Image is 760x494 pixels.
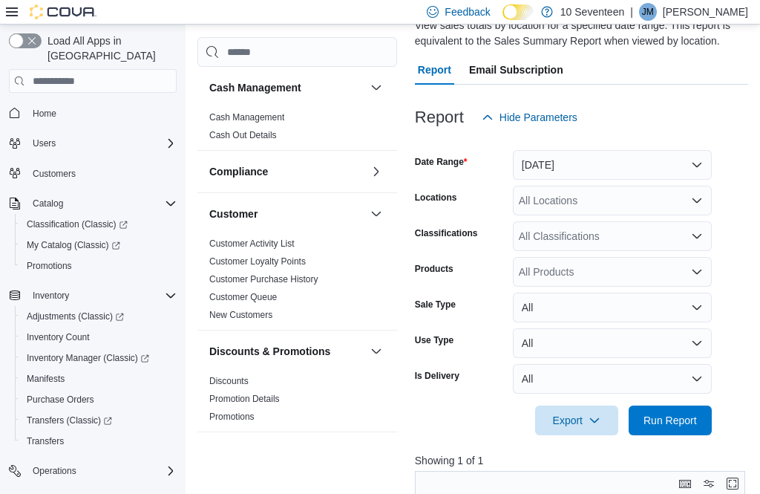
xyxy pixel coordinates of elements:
[513,364,712,394] button: All
[27,260,72,272] span: Promotions
[21,432,177,450] span: Transfers
[27,287,75,305] button: Inventory
[27,435,64,447] span: Transfers
[502,4,534,20] input: Dark Mode
[367,205,385,223] button: Customer
[513,328,712,358] button: All
[21,328,177,346] span: Inventory Count
[209,256,306,267] a: Customer Loyalty Points
[209,310,272,320] a: New Customers
[21,215,134,233] a: Classification (Classic)
[15,431,183,452] button: Transfers
[21,215,177,233] span: Classification (Classic)
[15,368,183,389] button: Manifests
[15,389,183,410] button: Purchase Orders
[21,432,70,450] a: Transfers
[209,238,295,249] a: Customer Activity List
[21,370,177,388] span: Manifests
[33,168,76,180] span: Customers
[21,236,126,254] a: My Catalog (Classic)
[21,391,100,409] a: Purchase Orders
[367,163,385,181] button: Compliance
[33,108,56,120] span: Home
[27,311,124,322] span: Adjustments (Classic)
[27,331,90,343] span: Inventory Count
[415,370,459,382] label: Is Delivery
[415,227,478,239] label: Classifications
[21,412,177,429] span: Transfers (Classic)
[415,156,468,168] label: Date Range
[535,406,618,435] button: Export
[15,256,183,276] button: Promotions
[502,20,503,21] span: Dark Mode
[676,475,694,493] button: Keyboard shortcuts
[15,306,183,327] a: Adjustments (Classic)
[415,192,457,204] label: Locations
[415,453,748,468] p: Showing 1 of 1
[21,308,177,325] span: Adjustments (Classic)
[27,134,62,152] button: Users
[209,164,364,179] button: Compliance
[209,344,330,359] h3: Discounts & Promotions
[209,292,277,302] a: Customer Queue
[42,33,177,63] span: Load All Apps in [GEOGRAPHIC_DATA]
[513,150,712,180] button: [DATE]
[209,344,364,359] button: Discounts & Promotions
[415,334,453,346] label: Use Type
[499,110,577,125] span: Hide Parameters
[418,55,451,85] span: Report
[27,165,82,183] a: Customers
[27,394,94,406] span: Purchase Orders
[415,299,456,311] label: Sale Type
[209,112,284,123] a: Cash Management
[209,394,280,404] a: Promotion Details
[3,285,183,306] button: Inventory
[691,195,703,207] button: Open list of options
[724,475,741,493] button: Enter fullscreen
[27,352,149,364] span: Inventory Manager (Classic)
[27,415,112,426] span: Transfers (Classic)
[27,218,128,230] span: Classification (Classic)
[415,108,464,126] h3: Report
[27,164,177,183] span: Customers
[3,163,183,184] button: Customers
[663,3,748,21] p: [PERSON_NAME]
[209,412,255,422] a: Promotions
[209,376,249,386] a: Discounts
[367,79,385,97] button: Cash Management
[30,4,96,19] img: Cova
[21,370,71,388] a: Manifests
[33,465,76,477] span: Operations
[209,207,364,221] button: Customer
[642,3,654,21] span: JM
[27,105,62,123] a: Home
[21,257,177,275] span: Promotions
[27,134,177,152] span: Users
[367,342,385,360] button: Discounts & Promotions
[691,230,703,242] button: Open list of options
[415,18,741,49] div: View sales totals by location for a specified date range. This report is equivalent to the Sales ...
[700,475,718,493] button: Display options
[197,235,397,330] div: Customer
[209,80,364,95] button: Cash Management
[629,406,712,435] button: Run Report
[27,287,177,305] span: Inventory
[21,308,130,325] a: Adjustments (Classic)
[27,103,177,122] span: Home
[21,349,155,367] a: Inventory Manager (Classic)
[643,413,697,428] span: Run Report
[197,108,397,150] div: Cash Management
[27,195,177,212] span: Catalog
[15,410,183,431] a: Transfers (Classic)
[209,80,301,95] h3: Cash Management
[544,406,609,435] span: Export
[21,236,177,254] span: My Catalog (Classic)
[469,55,563,85] span: Email Subscription
[476,103,583,132] button: Hide Parameters
[15,214,183,235] a: Classification (Classic)
[27,462,177,480] span: Operations
[197,372,397,432] div: Discounts & Promotions
[27,373,65,385] span: Manifests
[27,462,82,480] button: Operations
[3,461,183,481] button: Operations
